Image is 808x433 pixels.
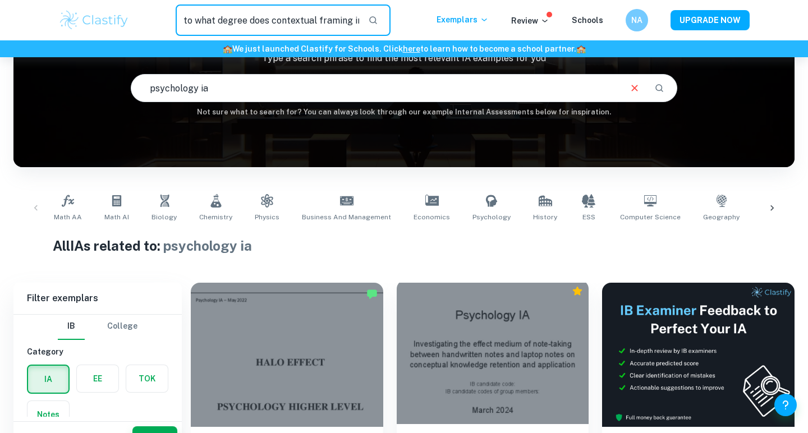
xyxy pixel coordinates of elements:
[104,212,129,222] span: Math AI
[176,4,359,36] input: Search for any exemplars...
[631,14,644,26] h6: NA
[58,313,85,340] button: IB
[13,52,795,65] p: Type a search phrase to find the most relevant IA examples for you
[151,212,177,222] span: Biology
[703,212,740,222] span: Geography
[671,10,750,30] button: UPGRADE NOW
[27,401,69,428] button: Notes
[582,212,595,222] span: ESS
[533,212,557,222] span: History
[437,13,489,26] p: Exemplars
[131,72,619,104] input: E.g. player arrangements, enthalpy of combustion, analysis of a big city...
[54,212,82,222] span: Math AA
[58,9,130,31] img: Clastify logo
[163,238,252,254] span: psychology ia
[2,43,806,55] h6: We just launched Clastify for Schools. Click to learn how to become a school partner.
[13,107,795,118] h6: Not sure what to search for? You can always look through our example Internal Assessments below f...
[223,44,232,53] span: 🏫
[650,79,669,98] button: Search
[572,285,583,297] div: Premium
[28,366,68,393] button: IA
[472,212,511,222] span: Psychology
[107,313,137,340] button: College
[576,44,586,53] span: 🏫
[366,288,378,300] img: Marked
[53,236,756,256] h1: All IAs related to:
[403,44,420,53] a: here
[199,212,232,222] span: Chemistry
[126,365,168,392] button: TOK
[255,212,279,222] span: Physics
[77,365,118,392] button: EE
[602,283,795,427] img: Thumbnail
[620,212,681,222] span: Computer Science
[624,77,645,99] button: Clear
[58,313,137,340] div: Filter type choice
[511,15,549,27] p: Review
[27,346,168,358] h6: Category
[13,283,182,314] h6: Filter exemplars
[572,16,603,25] a: Schools
[626,9,648,31] button: NA
[774,394,797,416] button: Help and Feedback
[302,212,391,222] span: Business and Management
[414,212,450,222] span: Economics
